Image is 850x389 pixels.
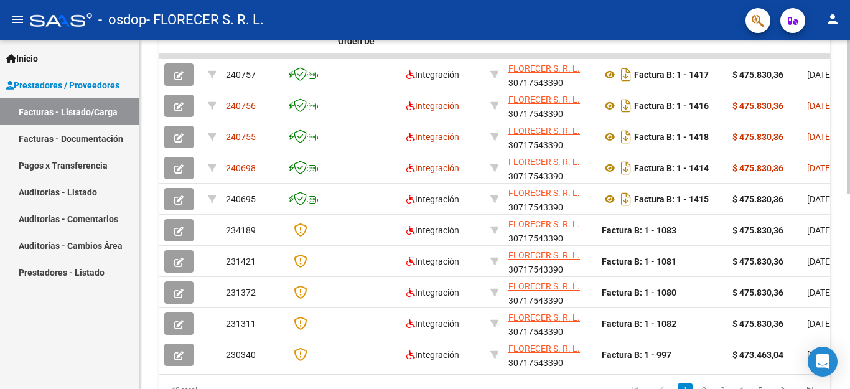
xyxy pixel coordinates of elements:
[221,14,283,68] datatable-header-cell: ID
[602,288,676,298] strong: Factura B: 1 - 1080
[618,127,634,147] i: Descargar documento
[406,225,459,235] span: Integración
[508,126,580,136] span: FLORECER S. R. L.
[732,225,783,235] strong: $ 475.830,36
[634,194,709,204] strong: Factura B: 1 - 1415
[226,70,256,80] span: 240757
[807,288,833,298] span: [DATE]
[508,250,580,260] span: FLORECER S. R. L.
[807,70,833,80] span: [DATE]
[807,319,833,329] span: [DATE]
[508,186,592,212] div: 30717543390
[508,311,592,337] div: 30717543390
[807,163,833,173] span: [DATE]
[597,14,727,68] datatable-header-cell: CPBT
[807,132,833,142] span: [DATE]
[732,256,783,266] strong: $ 475.830,36
[732,132,783,142] strong: $ 475.830,36
[732,194,783,204] strong: $ 475.830,36
[602,256,676,266] strong: Factura B: 1 - 1081
[283,14,333,68] datatable-header-cell: CAE
[508,217,592,243] div: 30717543390
[732,288,783,298] strong: $ 475.830,36
[6,52,38,65] span: Inicio
[618,96,634,116] i: Descargar documento
[406,70,459,80] span: Integración
[226,288,256,298] span: 231372
[732,163,783,173] strong: $ 475.830,36
[226,319,256,329] span: 231311
[508,188,580,198] span: FLORECER S. R. L.
[634,132,709,142] strong: Factura B: 1 - 1418
[732,70,783,80] strong: $ 475.830,36
[406,163,459,173] span: Integración
[508,342,592,368] div: 30717543390
[732,101,783,111] strong: $ 475.830,36
[508,344,580,354] span: FLORECER S. R. L.
[602,225,676,235] strong: Factura B: 1 - 1083
[508,124,592,150] div: 30717543390
[406,101,459,111] span: Integración
[406,288,459,298] span: Integración
[727,14,802,68] datatable-header-cell: Monto
[406,256,459,266] span: Integración
[226,163,256,173] span: 240698
[146,6,264,34] span: - FLORECER S. R. L.
[226,225,256,235] span: 234189
[508,95,580,105] span: FLORECER S. R. L.
[406,132,459,142] span: Integración
[406,194,459,204] span: Integración
[226,132,256,142] span: 240755
[503,14,597,68] datatable-header-cell: Razón Social
[618,189,634,209] i: Descargar documento
[508,157,580,167] span: FLORECER S. R. L.
[401,14,485,68] datatable-header-cell: Area
[508,62,592,88] div: 30717543390
[602,319,676,329] strong: Factura B: 1 - 1082
[602,350,671,360] strong: Factura B: 1 - 997
[406,350,459,360] span: Integración
[618,158,634,178] i: Descargar documento
[508,63,580,73] span: FLORECER S. R. L.
[10,12,25,27] mat-icon: menu
[732,319,783,329] strong: $ 475.830,36
[634,163,709,173] strong: Factura B: 1 - 1414
[618,65,634,85] i: Descargar documento
[508,281,580,291] span: FLORECER S. R. L.
[508,219,580,229] span: FLORECER S. R. L.
[508,279,592,306] div: 30717543390
[825,12,840,27] mat-icon: person
[508,155,592,181] div: 30717543390
[333,14,401,68] datatable-header-cell: Facturado x Orden De
[807,350,833,360] span: [DATE]
[732,350,783,360] strong: $ 473.463,04
[226,256,256,266] span: 231421
[508,312,580,322] span: FLORECER S. R. L.
[226,194,256,204] span: 240695
[508,93,592,119] div: 30717543390
[6,78,119,92] span: Prestadores / Proveedores
[808,347,838,377] div: Open Intercom Messenger
[226,350,256,360] span: 230340
[807,101,833,111] span: [DATE]
[338,22,385,46] span: Facturado x Orden De
[98,6,146,34] span: - osdop
[807,194,833,204] span: [DATE]
[226,101,256,111] span: 240756
[406,319,459,329] span: Integración
[807,256,833,266] span: [DATE]
[807,225,833,235] span: [DATE]
[634,101,709,111] strong: Factura B: 1 - 1416
[634,70,709,80] strong: Factura B: 1 - 1417
[508,248,592,274] div: 30717543390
